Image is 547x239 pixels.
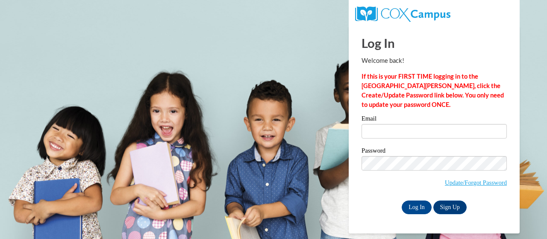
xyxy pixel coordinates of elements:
[433,201,467,214] a: Sign Up
[355,6,450,22] img: COX Campus
[362,115,507,124] label: Email
[362,148,507,156] label: Password
[362,34,507,52] h1: Log In
[445,179,507,186] a: Update/Forgot Password
[362,73,504,108] strong: If this is your FIRST TIME logging in to the [GEOGRAPHIC_DATA][PERSON_NAME], click the Create/Upd...
[402,201,432,214] input: Log In
[362,56,507,65] p: Welcome back!
[355,10,450,17] a: COX Campus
